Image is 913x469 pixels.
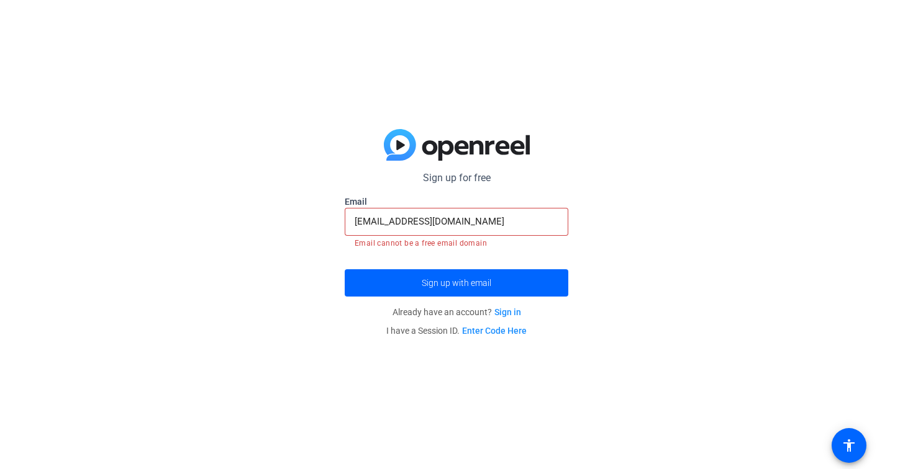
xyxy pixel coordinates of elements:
[345,195,568,208] label: Email
[345,171,568,185] p: Sign up for free
[494,307,521,317] a: Sign in
[345,269,568,297] button: Sign up with email
[842,438,856,453] mat-icon: accessibility
[355,214,558,229] input: Enter Email Address
[386,326,527,336] span: I have a Session ID.
[462,326,527,336] a: Enter Code Here
[355,236,558,249] mat-error: Email cannot be a free email domain
[393,307,521,317] span: Already have an account?
[384,129,530,161] img: blue-gradient.svg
